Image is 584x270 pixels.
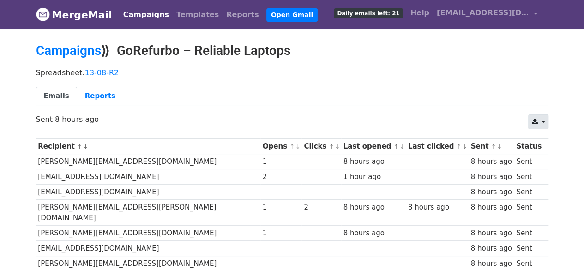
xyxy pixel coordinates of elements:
[77,143,82,150] a: ↑
[36,226,260,241] td: [PERSON_NAME][EMAIL_ADDRESS][DOMAIN_NAME]
[514,226,543,241] td: Sent
[260,139,302,154] th: Opens
[330,4,406,22] a: Daily emails left: 21
[514,200,543,226] td: Sent
[36,139,260,154] th: Recipient
[263,202,300,213] div: 1
[470,243,512,254] div: 8 hours ago
[470,172,512,182] div: 8 hours ago
[36,68,548,78] p: Spreadsheet:
[343,172,403,182] div: 1 hour ago
[266,8,318,22] a: Open Gmail
[329,143,334,150] a: ↑
[514,154,543,169] td: Sent
[408,202,466,213] div: 8 hours ago
[223,6,263,24] a: Reports
[36,241,260,256] td: [EMAIL_ADDRESS][DOMAIN_NAME]
[304,202,339,213] div: 2
[36,200,260,226] td: [PERSON_NAME][EMAIL_ADDRESS][PERSON_NAME][DOMAIN_NAME]
[36,43,548,59] h2: ⟫ GoRefurbo – Reliable Laptops
[334,8,403,18] span: Daily emails left: 21
[538,226,584,270] iframe: Chat Widget
[36,185,260,200] td: [EMAIL_ADDRESS][DOMAIN_NAME]
[433,4,541,25] a: [EMAIL_ADDRESS][DOMAIN_NAME]
[399,143,404,150] a: ↓
[301,139,341,154] th: Clicks
[470,156,512,167] div: 8 hours ago
[470,258,512,269] div: 8 hours ago
[514,169,543,185] td: Sent
[289,143,295,150] a: ↑
[406,139,469,154] th: Last clicked
[36,87,77,106] a: Emails
[263,228,300,239] div: 1
[83,143,88,150] a: ↓
[36,5,112,24] a: MergeMail
[514,185,543,200] td: Sent
[36,114,548,124] p: Sent 8 hours ago
[335,143,340,150] a: ↓
[470,187,512,198] div: 8 hours ago
[36,7,50,21] img: MergeMail logo
[341,139,406,154] th: Last opened
[394,143,399,150] a: ↑
[343,228,403,239] div: 8 hours ago
[462,143,467,150] a: ↓
[407,4,433,22] a: Help
[491,143,496,150] a: ↑
[343,202,403,213] div: 8 hours ago
[456,143,461,150] a: ↑
[36,43,101,58] a: Campaigns
[36,169,260,185] td: [EMAIL_ADDRESS][DOMAIN_NAME]
[470,228,512,239] div: 8 hours ago
[77,87,123,106] a: Reports
[85,68,119,77] a: 13-08-R2
[263,172,300,182] div: 2
[36,154,260,169] td: [PERSON_NAME][EMAIL_ADDRESS][DOMAIN_NAME]
[263,156,300,167] div: 1
[120,6,173,24] a: Campaigns
[514,241,543,256] td: Sent
[173,6,223,24] a: Templates
[469,139,514,154] th: Sent
[497,143,502,150] a: ↓
[470,202,512,213] div: 8 hours ago
[343,156,403,167] div: 8 hours ago
[514,139,543,154] th: Status
[437,7,529,18] span: [EMAIL_ADDRESS][DOMAIN_NAME]
[295,143,301,150] a: ↓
